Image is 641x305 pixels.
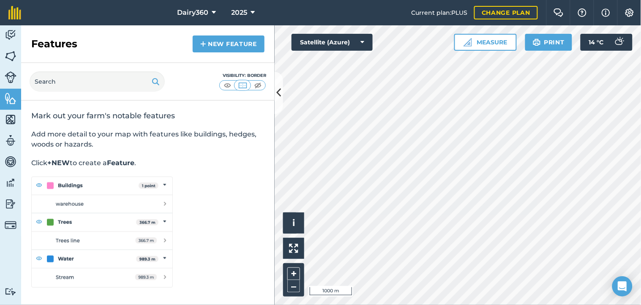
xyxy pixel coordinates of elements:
[474,6,538,19] a: Change plan
[232,8,248,18] span: 2025
[464,38,472,46] img: Ruler icon
[5,155,16,168] img: svg+xml;base64,PD94bWwgdmVyc2lvbj0iMS4wIiBlbmNvZGluZz0idXRmLTgiPz4KPCEtLSBHZW5lcmF0b3I6IEFkb2JlIE...
[5,29,16,41] img: svg+xml;base64,PD94bWwgdmVyc2lvbj0iMS4wIiBlbmNvZGluZz0idXRmLTgiPz4KPCEtLSBHZW5lcmF0b3I6IEFkb2JlIE...
[454,34,517,51] button: Measure
[31,158,265,168] p: Click to create a .
[5,198,16,210] img: svg+xml;base64,PD94bWwgdmVyc2lvbj0iMS4wIiBlbmNvZGluZz0idXRmLTgiPz4KPCEtLSBHZW5lcmF0b3I6IEFkb2JlIE...
[253,81,263,90] img: svg+xml;base64,PHN2ZyB4bWxucz0iaHR0cDovL3d3dy53My5vcmcvMjAwMC9zdmciIHdpZHRoPSI1MCIgaGVpZ2h0PSI0MC...
[5,219,16,231] img: svg+xml;base64,PD94bWwgdmVyc2lvbj0iMS4wIiBlbmNvZGluZz0idXRmLTgiPz4KPCEtLSBHZW5lcmF0b3I6IEFkb2JlIE...
[219,72,266,79] div: Visibility: Border
[31,111,265,121] h2: Mark out your farm's notable features
[287,280,300,292] button: –
[5,71,16,83] img: svg+xml;base64,PD94bWwgdmVyc2lvbj0iMS4wIiBlbmNvZGluZz0idXRmLTgiPz4KPCEtLSBHZW5lcmF0b3I6IEFkb2JlIE...
[5,92,16,105] img: svg+xml;base64,PHN2ZyB4bWxucz0iaHR0cDovL3d3dy53My5vcmcvMjAwMC9zdmciIHdpZHRoPSI1NiIgaGVpZ2h0PSI2MC...
[554,8,564,17] img: Two speech bubbles overlapping with the left bubble in the forefront
[292,218,295,228] span: i
[107,159,134,167] strong: Feature
[193,35,265,52] a: New feature
[611,34,627,51] img: svg+xml;base64,PD94bWwgdmVyc2lvbj0iMS4wIiBlbmNvZGluZz0idXRmLTgiPz4KPCEtLSBHZW5lcmF0b3I6IEFkb2JlIE...
[525,34,573,51] button: Print
[152,76,160,87] img: svg+xml;base64,PHN2ZyB4bWxucz0iaHR0cDovL3d3dy53My5vcmcvMjAwMC9zdmciIHdpZHRoPSIxOSIgaGVpZ2h0PSIyNC...
[589,34,604,51] span: 14 ° C
[237,81,248,90] img: svg+xml;base64,PHN2ZyB4bWxucz0iaHR0cDovL3d3dy53My5vcmcvMjAwMC9zdmciIHdpZHRoPSI1MCIgaGVpZ2h0PSI0MC...
[31,37,77,51] h2: Features
[612,276,633,297] div: Open Intercom Messenger
[625,8,635,17] img: A cog icon
[177,8,209,18] span: Dairy360
[200,39,206,49] img: svg+xml;base64,PHN2ZyB4bWxucz0iaHR0cDovL3d3dy53My5vcmcvMjAwMC9zdmciIHdpZHRoPSIxNCIgaGVpZ2h0PSIyNC...
[602,8,610,18] img: svg+xml;base64,PHN2ZyB4bWxucz0iaHR0cDovL3d3dy53My5vcmcvMjAwMC9zdmciIHdpZHRoPSIxNyIgaGVpZ2h0PSIxNy...
[533,37,541,47] img: svg+xml;base64,PHN2ZyB4bWxucz0iaHR0cDovL3d3dy53My5vcmcvMjAwMC9zdmciIHdpZHRoPSIxOSIgaGVpZ2h0PSIyNC...
[5,134,16,147] img: svg+xml;base64,PD94bWwgdmVyc2lvbj0iMS4wIiBlbmNvZGluZz0idXRmLTgiPz4KPCEtLSBHZW5lcmF0b3I6IEFkb2JlIE...
[222,81,233,90] img: svg+xml;base64,PHN2ZyB4bWxucz0iaHR0cDovL3d3dy53My5vcmcvMjAwMC9zdmciIHdpZHRoPSI1MCIgaGVpZ2h0PSI0MC...
[292,34,373,51] button: Satellite (Azure)
[5,177,16,189] img: svg+xml;base64,PD94bWwgdmVyc2lvbj0iMS4wIiBlbmNvZGluZz0idXRmLTgiPz4KPCEtLSBHZW5lcmF0b3I6IEFkb2JlIE...
[5,50,16,63] img: svg+xml;base64,PHN2ZyB4bWxucz0iaHR0cDovL3d3dy53My5vcmcvMjAwMC9zdmciIHdpZHRoPSI1NiIgaGVpZ2h0PSI2MC...
[411,8,467,17] span: Current plan : PLUS
[31,129,265,150] p: Add more detail to your map with features like buildings, hedges, woods or hazards.
[47,159,70,167] strong: +NEW
[5,288,16,296] img: svg+xml;base64,PD94bWwgdmVyc2lvbj0iMS4wIiBlbmNvZGluZz0idXRmLTgiPz4KPCEtLSBHZW5lcmF0b3I6IEFkb2JlIE...
[577,8,587,17] img: A question mark icon
[5,113,16,126] img: svg+xml;base64,PHN2ZyB4bWxucz0iaHR0cDovL3d3dy53My5vcmcvMjAwMC9zdmciIHdpZHRoPSI1NiIgaGVpZ2h0PSI2MC...
[287,267,300,280] button: +
[289,244,298,253] img: Four arrows, one pointing top left, one top right, one bottom right and the last bottom left
[581,34,633,51] button: 14 °C
[283,212,304,234] button: i
[30,71,165,92] input: Search
[8,6,21,19] img: fieldmargin Logo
